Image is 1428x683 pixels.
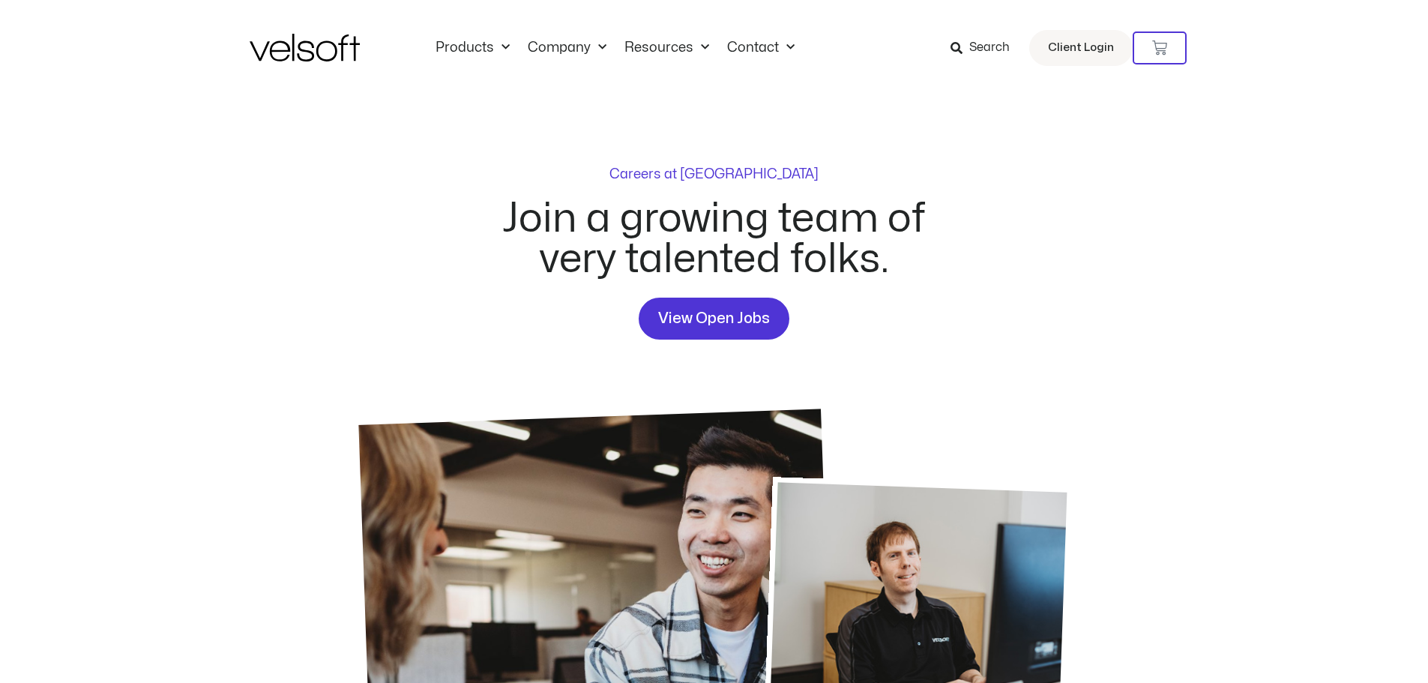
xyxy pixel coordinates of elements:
[427,40,519,56] a: ProductsMenu Toggle
[609,168,819,181] p: Careers at [GEOGRAPHIC_DATA]
[519,40,615,56] a: CompanyMenu Toggle
[615,40,718,56] a: ResourcesMenu Toggle
[1048,38,1114,58] span: Client Login
[1238,650,1421,683] iframe: chat widget
[718,40,804,56] a: ContactMenu Toggle
[658,307,770,331] span: View Open Jobs
[427,40,804,56] nav: Menu
[250,34,360,61] img: Velsoft Training Materials
[485,199,944,280] h2: Join a growing team of very talented folks.
[969,38,1010,58] span: Search
[951,35,1020,61] a: Search
[639,298,789,340] a: View Open Jobs
[1029,30,1133,66] a: Client Login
